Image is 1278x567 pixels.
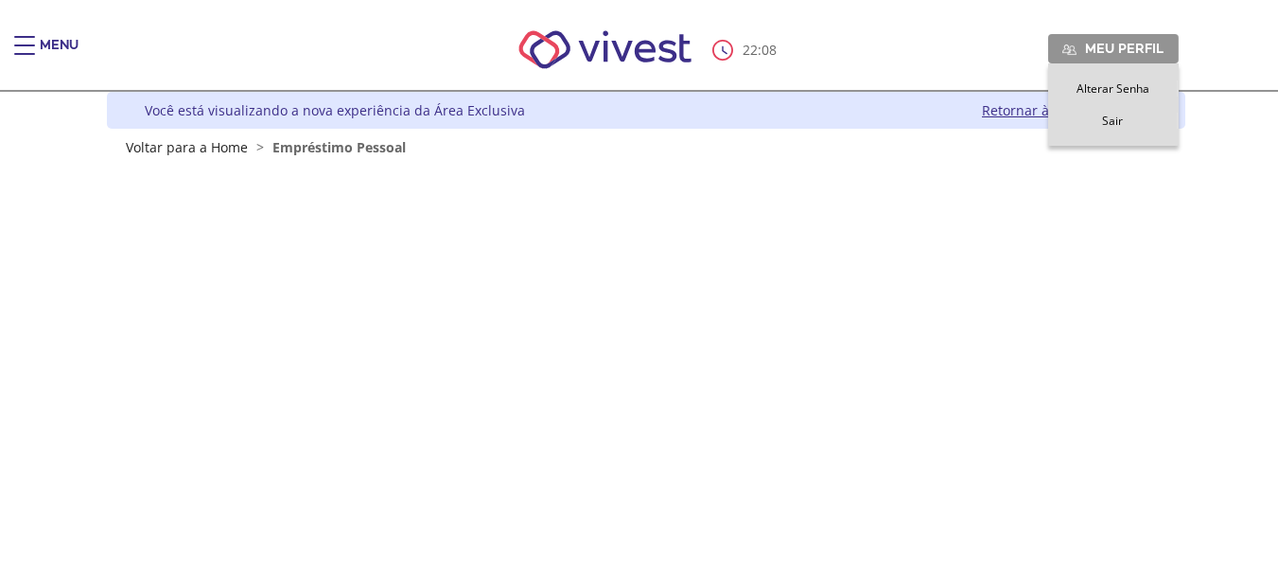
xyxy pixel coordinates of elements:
[1102,113,1123,129] span: Sair
[498,9,712,90] img: Vivest
[40,36,79,74] div: Menu
[982,101,1147,119] a: Retornar à versão clássica
[1085,40,1164,57] span: Meu perfil
[252,138,269,156] span: >
[1048,34,1179,62] a: Meu perfil
[712,40,780,61] div: :
[1049,113,1178,129] a: Sair
[1062,43,1077,57] img: Meu perfil
[762,41,777,59] span: 08
[126,138,248,156] a: Voltar para a Home
[743,41,758,59] span: 22
[145,101,525,119] div: Você está visualizando a nova experiência da Área Exclusiva
[272,138,406,156] span: Empréstimo Pessoal
[1049,80,1178,97] a: Alterar Senha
